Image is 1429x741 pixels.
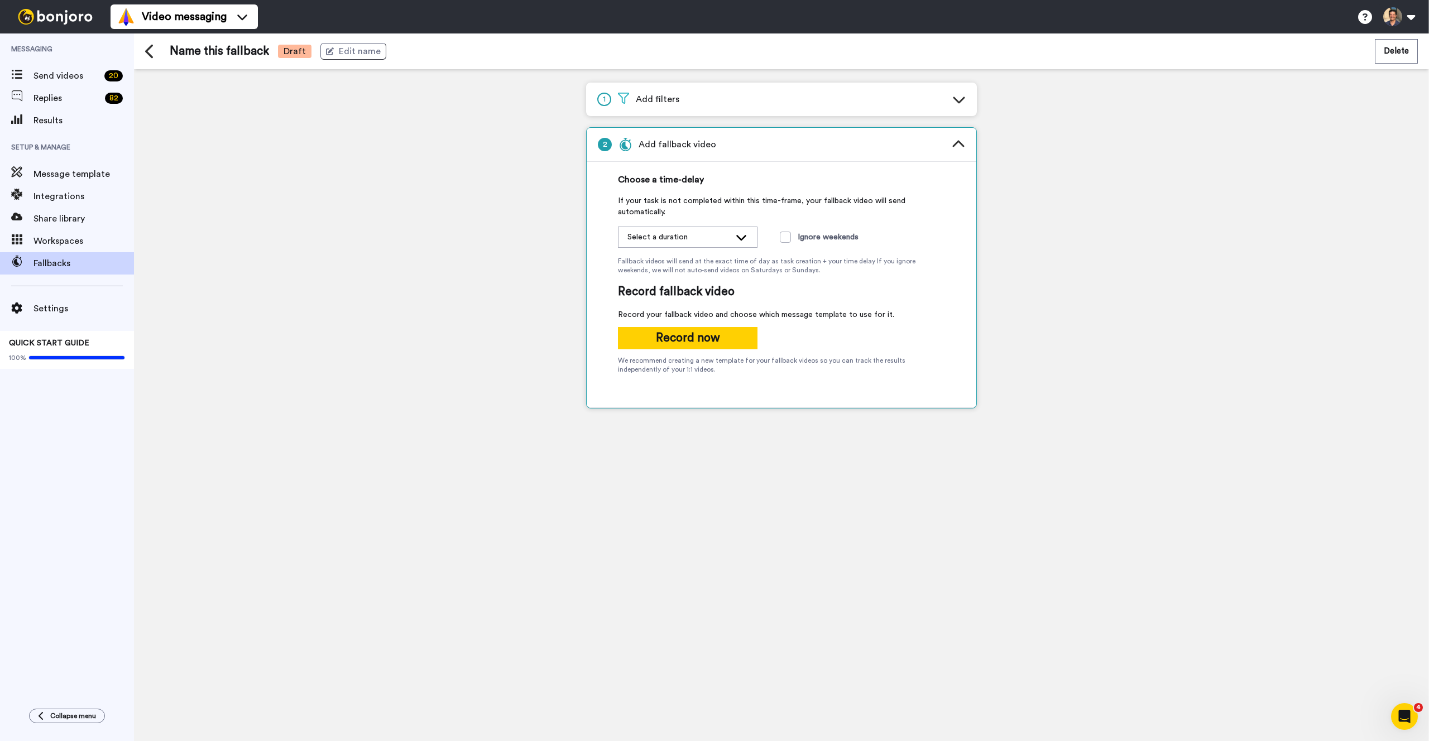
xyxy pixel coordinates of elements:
[618,356,945,374] span: We recommend creating a new template for your fallback videos so you can track the results indepe...
[170,43,269,60] span: Name this fallback
[278,45,311,58] span: Draft
[33,69,100,83] span: Send videos
[105,93,123,104] div: 82
[33,302,134,315] span: Settings
[618,327,757,349] button: Record now
[1414,703,1423,712] span: 4
[50,711,96,720] span: Collapse menu
[33,212,134,225] span: Share library
[618,257,945,275] span: Fallback videos will send at the exact time of day as task creation + your time delay If you igno...
[618,309,945,320] span: Record your fallback video and choose which message template to use for it.
[33,114,134,127] span: Results
[598,173,704,186] span: Choose a time-delay
[598,138,612,151] span: 2
[618,138,716,151] span: Add fallback video
[9,353,26,362] span: 100%
[1375,39,1418,63] button: Delete
[597,93,611,106] span: 1
[618,93,629,104] img: filter.svg
[33,190,134,203] span: Integrations
[627,232,730,243] div: Select a duration
[1391,703,1418,730] iframe: Intercom live chat
[33,234,134,248] span: Workspaces
[142,9,227,25] span: Video messaging
[33,167,134,181] span: Message template
[618,195,945,218] span: If your task is not completed within this time-frame, your fallback video will send automatically.
[13,9,97,25] img: bj-logo-header-white.svg
[618,283,945,300] span: Record fallback video
[33,92,100,105] span: Replies
[339,45,381,58] span: Edit name
[33,257,134,270] span: Fallbacks
[320,43,386,60] button: Edit name
[29,709,105,723] button: Collapse menu
[618,93,679,106] span: Add filters
[104,70,123,81] div: 20
[798,232,859,243] div: Ignore weekends
[9,339,89,347] span: QUICK START GUIDE
[117,8,135,26] img: vm-color.svg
